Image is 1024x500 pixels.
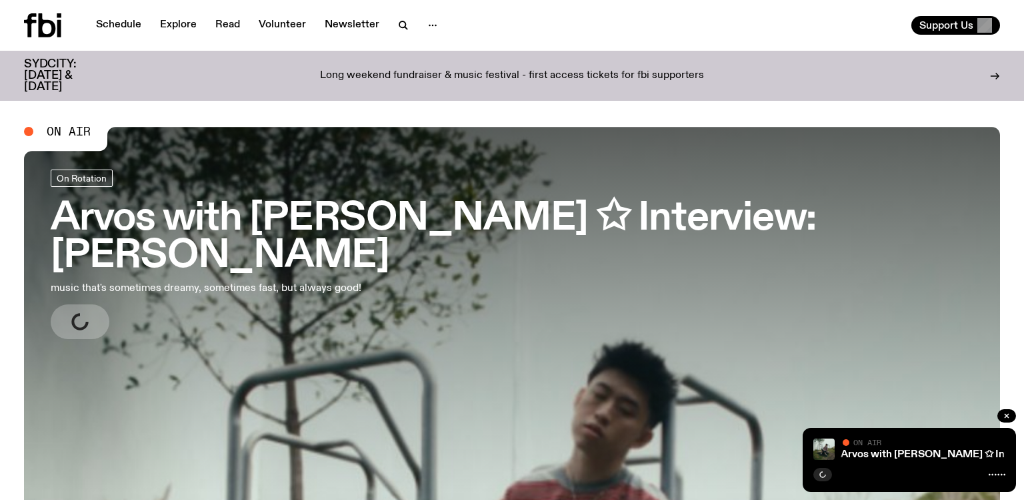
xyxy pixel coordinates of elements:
[251,16,314,35] a: Volunteer
[207,16,248,35] a: Read
[152,16,205,35] a: Explore
[51,170,113,187] a: On Rotation
[320,70,704,82] p: Long weekend fundraiser & music festival - first access tickets for fbi supporters
[51,200,973,275] h3: Arvos with [PERSON_NAME] ✩ Interview: [PERSON_NAME]
[317,16,387,35] a: Newsletter
[47,126,91,138] span: On Air
[813,439,835,460] img: Rich Brian sits on playground equipment pensively, feeling ethereal in a misty setting
[853,438,881,447] span: On Air
[57,173,107,183] span: On Rotation
[51,170,973,339] a: Arvos with [PERSON_NAME] ✩ Interview: [PERSON_NAME]music that's sometimes dreamy, sometimes fast,...
[88,16,149,35] a: Schedule
[24,59,109,93] h3: SYDCITY: [DATE] & [DATE]
[919,19,973,31] span: Support Us
[51,280,392,296] p: music that's sometimes dreamy, sometimes fast, but always good!
[911,16,1000,35] button: Support Us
